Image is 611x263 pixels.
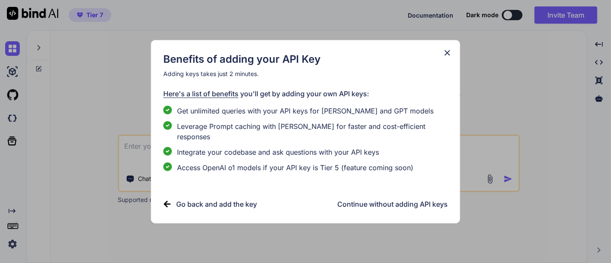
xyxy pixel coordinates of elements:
[163,89,238,98] span: Here's a list of benefits
[176,199,257,209] h3: Go back and add the key
[163,106,172,114] img: checklist
[163,121,172,130] img: checklist
[177,162,413,173] span: Access OpenAI o1 models if your API key is Tier 5 (feature coming soon)
[177,147,379,157] span: Integrate your codebase and ask questions with your API keys
[163,89,448,99] h3: you'll get by adding your own API keys:
[163,147,172,156] img: checklist
[177,106,434,116] p: Get unlimited queries with your API keys for [PERSON_NAME] and GPT models
[163,52,448,66] h1: Benefits of adding your API Key
[337,199,448,209] h3: Continue without adding API keys
[163,70,448,78] p: Adding keys takes just 2 minutes.
[163,162,172,171] img: checklist
[177,121,448,142] span: Leverage Prompt caching with [PERSON_NAME] for faster and cost-efficient responses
